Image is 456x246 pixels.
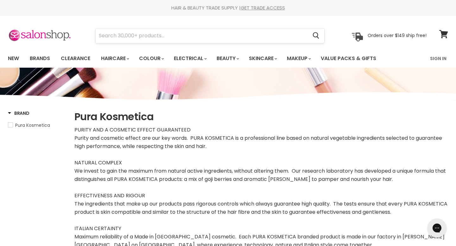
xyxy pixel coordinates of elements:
button: Search [307,28,324,43]
p: Orders over $149 ship free! [368,33,427,38]
a: Haircare [96,52,133,65]
a: Brands [25,52,55,65]
a: Sign In [426,52,450,65]
iframe: Gorgias live chat messenger [424,216,450,240]
a: Electrical [169,52,211,65]
a: Value Packs & Gifts [316,52,381,65]
input: Search [96,28,307,43]
a: Clearance [56,52,95,65]
form: Product [95,28,325,43]
a: New [3,52,24,65]
a: Makeup [282,52,315,65]
a: Beauty [212,52,243,65]
a: GET TRADE ACCESS [241,4,285,11]
a: Colour [134,52,168,65]
ul: Main menu [3,49,404,68]
a: Skincare [244,52,281,65]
